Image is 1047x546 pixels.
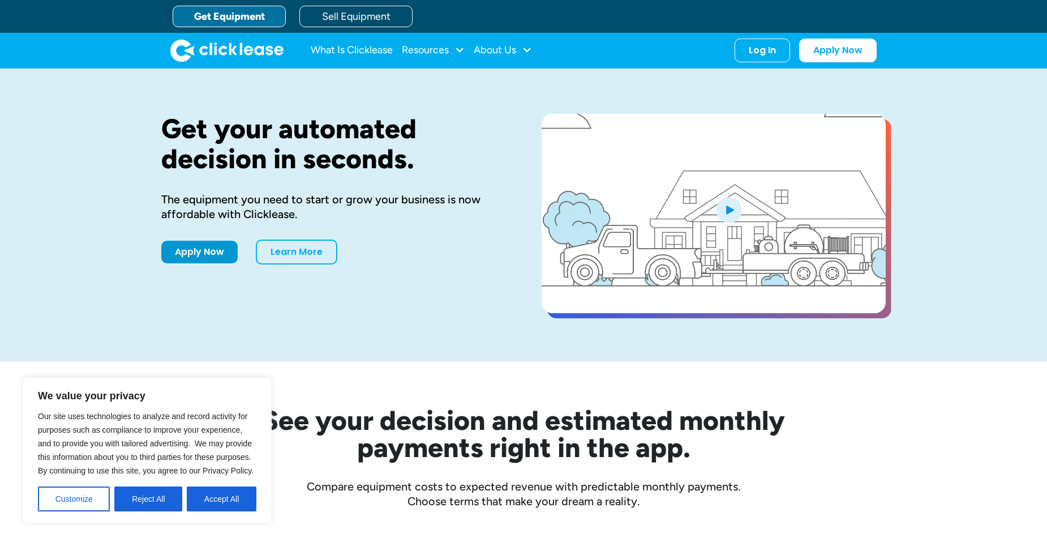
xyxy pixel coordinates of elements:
[23,377,272,523] div: We value your privacy
[114,487,182,511] button: Reject All
[256,240,337,265] a: Learn More
[311,39,393,62] a: What Is Clicklease
[207,407,840,461] h2: See your decision and estimated monthly payments right in the app.
[38,412,254,475] span: Our site uses technologies to analyze and record activity for purposes such as compliance to impr...
[402,39,465,62] div: Resources
[714,194,744,225] img: Blue play button logo on a light blue circular background
[749,45,776,56] div: Log In
[170,39,284,62] a: home
[161,192,505,221] div: The equipment you need to start or grow your business is now affordable with Clicklease.
[187,487,256,511] button: Accept All
[299,6,413,27] a: Sell Equipment
[173,6,286,27] a: Get Equipment
[161,241,238,263] a: Apply Now
[161,479,886,509] div: Compare equipment costs to expected revenue with predictable monthly payments. Choose terms that ...
[542,114,886,313] a: open lightbox
[170,39,284,62] img: Clicklease logo
[38,487,110,511] button: Customize
[161,114,505,174] h1: Get your automated decision in seconds.
[38,389,256,403] p: We value your privacy
[799,39,877,62] a: Apply Now
[474,39,532,62] div: About Us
